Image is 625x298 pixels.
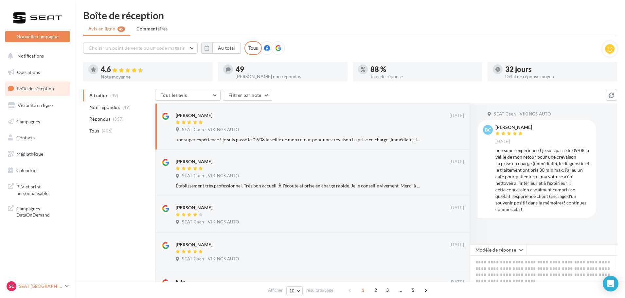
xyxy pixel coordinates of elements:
[408,285,418,295] span: 5
[113,116,124,122] span: (357)
[102,128,113,133] span: (406)
[450,159,464,165] span: [DATE]
[182,256,239,262] span: SEAT Caen - VIKINGS AUTO
[4,202,71,221] a: Campagnes DataOnDemand
[505,74,612,79] div: Délai de réponse moyen
[223,90,272,101] button: Filtrer par note
[244,41,262,55] div: Tous
[306,287,333,293] span: résultats/page
[83,10,617,20] div: Boîte de réception
[17,86,54,91] span: Boîte de réception
[176,278,185,285] div: E Ro
[83,43,198,54] button: Choisir un point de vente ou un code magasin
[16,118,40,124] span: Campagnes
[17,69,40,75] span: Opérations
[122,105,131,110] span: (49)
[5,280,70,292] a: SC SEAT [GEOGRAPHIC_DATA]
[370,74,477,79] div: Taux de réponse
[4,180,71,199] a: PLV et print personnalisable
[176,112,212,119] div: [PERSON_NAME]
[450,113,464,119] span: [DATE]
[470,244,527,255] button: Modèle de réponse
[289,288,295,293] span: 10
[495,125,532,130] div: [PERSON_NAME]
[450,279,464,285] span: [DATE]
[182,219,239,225] span: SEAT Caen - VIKINGS AUTO
[16,204,67,218] span: Campagnes DataOnDemand
[155,90,221,101] button: Tous les avis
[161,92,187,98] span: Tous les avis
[89,104,120,111] span: Non répondus
[4,81,71,96] a: Boîte de réception
[495,147,591,213] div: une super expérience ! je suis passé le 09/08 la veille de mon retour pour une crevaison La prise...
[5,31,70,42] button: Nouvelle campagne
[176,158,212,165] div: [PERSON_NAME]
[358,285,368,295] span: 1
[4,131,71,145] a: Contacts
[370,285,381,295] span: 2
[494,111,551,117] span: SEAT Caen - VIKINGS AUTO
[17,53,44,59] span: Notifications
[236,66,342,73] div: 49
[101,66,207,73] div: 4.6
[89,116,111,122] span: Répondus
[16,151,43,157] span: Médiathèque
[485,127,491,133] span: bc
[4,65,71,79] a: Opérations
[201,43,241,54] button: Au total
[236,74,342,79] div: [PERSON_NAME] non répondus
[182,127,239,133] span: SEAT Caen - VIKINGS AUTO
[89,128,99,134] span: Tous
[382,285,393,295] span: 3
[4,49,69,63] button: Notifications
[4,115,71,129] a: Campagnes
[176,204,212,211] div: [PERSON_NAME]
[268,287,283,293] span: Afficher
[176,241,212,248] div: [PERSON_NAME]
[4,147,71,161] a: Médiathèque
[370,66,477,73] div: 88 %
[395,285,405,295] span: ...
[19,283,62,289] p: SEAT [GEOGRAPHIC_DATA]
[101,75,207,79] div: Note moyenne
[212,43,241,54] button: Au total
[136,26,168,31] span: Commentaires
[286,286,303,295] button: 10
[9,283,14,289] span: SC
[4,98,71,112] a: Visibilité en ligne
[495,139,510,145] span: [DATE]
[505,66,612,73] div: 32 jours
[89,45,186,51] span: Choisir un point de vente ou un code magasin
[603,276,618,291] div: Open Intercom Messenger
[16,167,38,173] span: Calendrier
[16,182,67,196] span: PLV et print personnalisable
[182,173,239,179] span: SEAT Caen - VIKINGS AUTO
[176,136,421,143] div: une super expérience ! je suis passé le 09/08 la veille de mon retour pour une crevaison La prise...
[16,135,35,140] span: Contacts
[176,183,421,189] div: Établissement très professionnel. Très bon accueil. À l'écoute et prise en charge rapide. Je le c...
[450,205,464,211] span: [DATE]
[4,164,71,177] a: Calendrier
[18,102,53,108] span: Visibilité en ligne
[450,242,464,248] span: [DATE]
